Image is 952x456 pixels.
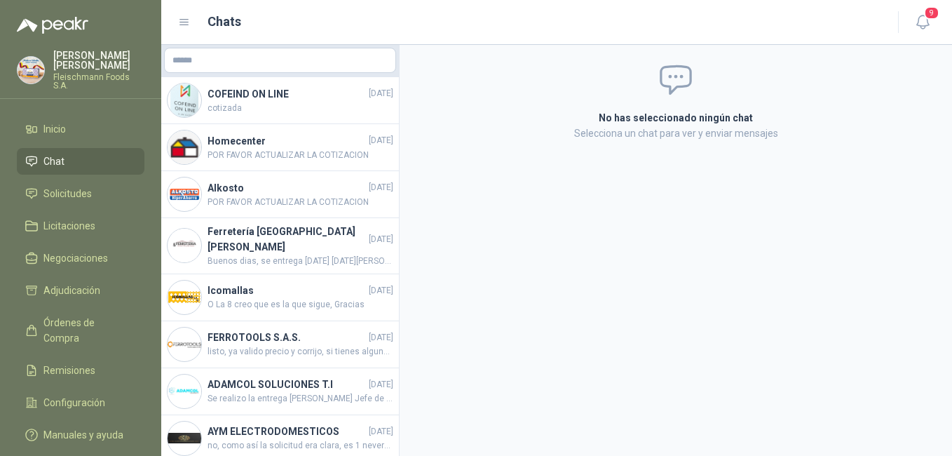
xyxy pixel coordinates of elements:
[161,124,399,171] a: Company LogoHomecenter[DATE]POR FAVOR ACTUALIZAR LA COTIZACION
[208,283,366,298] h4: Icomallas
[161,77,399,124] a: Company LogoCOFEIND ON LINE[DATE]cotizada
[43,250,108,266] span: Negociaciones
[208,224,366,255] h4: Ferretería [GEOGRAPHIC_DATA][PERSON_NAME]
[17,245,144,271] a: Negociaciones
[208,180,366,196] h4: Alkosto
[208,298,393,311] span: O La 8 creo que es la que sigue, Gracias
[208,133,366,149] h4: Homecenter
[43,363,95,378] span: Remisiones
[17,277,144,304] a: Adjudicación
[431,110,920,126] h2: No has seleccionado ningún chat
[168,422,201,455] img: Company Logo
[17,17,88,34] img: Logo peakr
[369,134,393,147] span: [DATE]
[369,425,393,438] span: [DATE]
[431,126,920,141] p: Selecciona un chat para ver y enviar mensajes
[369,331,393,344] span: [DATE]
[161,321,399,368] a: Company LogoFERROTOOLS S.A.S.[DATE]listo, ya valido precio y corrijo, si tienes alguna duda llama...
[43,121,66,137] span: Inicio
[161,171,399,218] a: Company LogoAlkosto[DATE]POR FAVOR ACTUALIZAR LA COTIZACION
[208,330,366,345] h4: FERROTOOLS S.A.S.
[208,345,393,358] span: listo, ya valido precio y corrijo, si tienes alguna duda llamame al 3132798393
[17,389,144,416] a: Configuración
[161,368,399,415] a: Company LogoADAMCOL SOLUCIONES T.I[DATE]Se realizo la entrega [PERSON_NAME] Jefe de recursos huma...
[43,154,64,169] span: Chat
[17,357,144,384] a: Remisiones
[910,10,935,35] button: 9
[369,87,393,100] span: [DATE]
[208,102,393,115] span: cotizada
[369,181,393,194] span: [DATE]
[17,148,144,175] a: Chat
[43,315,131,346] span: Órdenes de Compra
[43,186,92,201] span: Solicitudes
[208,255,393,268] span: Buenos dias, se entrega [DATE] [DATE][PERSON_NAME]
[168,281,201,314] img: Company Logo
[161,218,399,274] a: Company LogoFerretería [GEOGRAPHIC_DATA][PERSON_NAME][DATE]Buenos dias, se entrega [DATE] [DATE][...
[43,395,105,410] span: Configuración
[208,392,393,405] span: Se realizo la entrega [PERSON_NAME] Jefe de recursos humanos, gracias
[53,73,144,90] p: Fleischmann Foods S.A.
[208,424,366,439] h4: AYM ELECTRODOMESTICOS
[168,177,201,211] img: Company Logo
[208,86,366,102] h4: COFEIND ON LINE
[208,439,393,452] span: no, como así la solicitud era clara, es 1 nevera por mes, no las 3 neveras. quedo atenta a que me...
[168,375,201,408] img: Company Logo
[53,51,144,70] p: [PERSON_NAME] [PERSON_NAME]
[369,378,393,391] span: [DATE]
[17,116,144,142] a: Inicio
[17,422,144,448] a: Manuales y ayuda
[43,283,100,298] span: Adjudicación
[161,274,399,321] a: Company LogoIcomallas[DATE]O La 8 creo que es la que sigue, Gracias
[17,309,144,351] a: Órdenes de Compra
[369,233,393,246] span: [DATE]
[168,328,201,361] img: Company Logo
[17,180,144,207] a: Solicitudes
[208,149,393,162] span: POR FAVOR ACTUALIZAR LA COTIZACION
[168,83,201,117] img: Company Logo
[924,6,939,20] span: 9
[168,229,201,262] img: Company Logo
[168,130,201,164] img: Company Logo
[208,12,241,32] h1: Chats
[208,196,393,209] span: POR FAVOR ACTUALIZAR LA COTIZACION
[369,284,393,297] span: [DATE]
[18,57,44,83] img: Company Logo
[208,377,366,392] h4: ADAMCOL SOLUCIONES T.I
[43,218,95,234] span: Licitaciones
[43,427,123,443] span: Manuales y ayuda
[17,213,144,239] a: Licitaciones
